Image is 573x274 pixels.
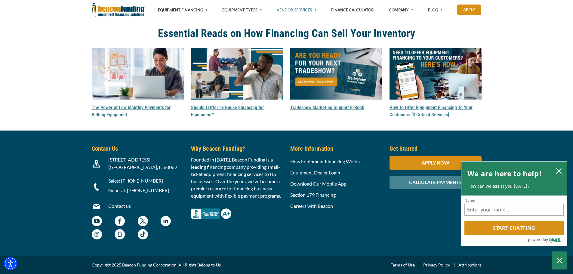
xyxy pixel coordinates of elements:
input: Name [464,204,564,216]
a: Apply [457,5,481,15]
a: Section 179 Financing [290,192,336,198]
div: olark chatbox [461,161,567,246]
a: Essential Reads on How Financing Can Sell Your Inventory [92,28,482,39]
span: [STREET_ADDRESS] [GEOGRAPHIC_DATA], IL 60062 [108,157,177,170]
a: Download Our Mobile App [290,181,347,186]
a: Equipment Dealer Login [290,170,340,175]
span: Copyright 2025 Beacon Funding Corporation. All Rights Belong to Us. [92,261,222,269]
img: Beacon Funding Instagram [92,229,102,239]
p: General: [PHONE_NUMBER] [108,187,184,194]
a: Careers with Beacon [290,203,333,209]
a: The Power of Low Monthly Payments for Selling Equipment [92,105,171,118]
h5: Contact Us [92,144,184,153]
label: Name [464,199,564,202]
a: APPLY NOW [390,160,482,165]
a: Beacon Funding Facebook - open in a new tab [115,219,125,225]
a: CALCULATE PAYMENTS [390,179,482,185]
img: Beacon Funding Email Contact Icon [93,202,100,210]
a: Privacy Policy [423,261,450,269]
a: How Equipment Financing Works [290,159,360,164]
div: Accessibility Menu [4,257,17,270]
a: Beacon Funding YouTube Channel - open in a new tab [92,219,102,225]
span: powered [528,236,544,243]
h5: Why Beacon Funding? [191,144,283,153]
a: Terms of Use [391,261,415,269]
img: Beacon Funding LinkedIn [161,216,171,226]
a: Tradeshow Marketing Support E-Book [290,105,364,110]
img: Beacon Funding Glassdoor [115,229,125,239]
a: Beacon Funding Instagram - open in a new tab [92,232,102,238]
p: Sales: [PHONE_NUMBER] [108,177,184,184]
img: Beacon Funding Facebook [115,216,125,226]
img: Better Business Bureau Complaint Free A+ Rating [191,208,231,219]
img: Beacon Funding twitter [138,216,148,226]
h5: More Information [290,144,382,153]
img: How To Offer Equipment Financing To Your Customers [3 Critical Services] [390,48,482,100]
div: CALCULATE PAYMENTS [390,176,482,189]
img: Tradeshow Marketing Support E-Book [290,48,382,100]
a: Attributions [458,261,482,269]
a: Beacon Funding TikTok - open in a new tab [138,232,148,238]
a: Better Business Bureau Complaint Free A+ Rating - open in a new tab [191,207,231,213]
h2: We are here to help! [467,168,542,180]
a: Beacon Funding Glassdoor - open in a new tab [115,232,125,238]
a: Beacon Funding LinkedIn - open in a new tab [161,219,171,225]
button: Close Chatbox [552,251,567,269]
span: by [544,236,548,243]
span: | [415,261,423,269]
button: Start chatting [464,221,564,235]
a: Contact us [108,203,131,209]
img: Beacon Funding YouTube Channel [92,216,102,226]
p: Founded in [DATE], Beacon Funding is a leading financing company providing small-ticket equipment... [191,156,283,199]
h5: Get Started [390,144,482,153]
img: Beacon Funding TikTok [138,229,148,239]
p: How can we assist you [DATE]? [467,183,561,189]
a: Powered by Olark [528,235,567,245]
img: Beacon Funding location [93,160,100,168]
img: The Power of Low Monthly Payments for Selling Equipment [92,48,184,100]
a: Beacon Funding twitter - open in a new tab [138,219,148,225]
span: | [450,261,458,269]
button: close chatbox [554,167,564,175]
div: APPLY NOW [390,156,482,170]
img: Should I Offer In-House Financing for Equipment? [191,48,283,100]
a: Should I Offer In-House Financing for Equipment? [191,105,264,118]
img: Beacon Funding Phone [93,183,100,191]
a: How To Offer Equipment Financing To Your Customers [3 Critical Services] [390,105,473,118]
